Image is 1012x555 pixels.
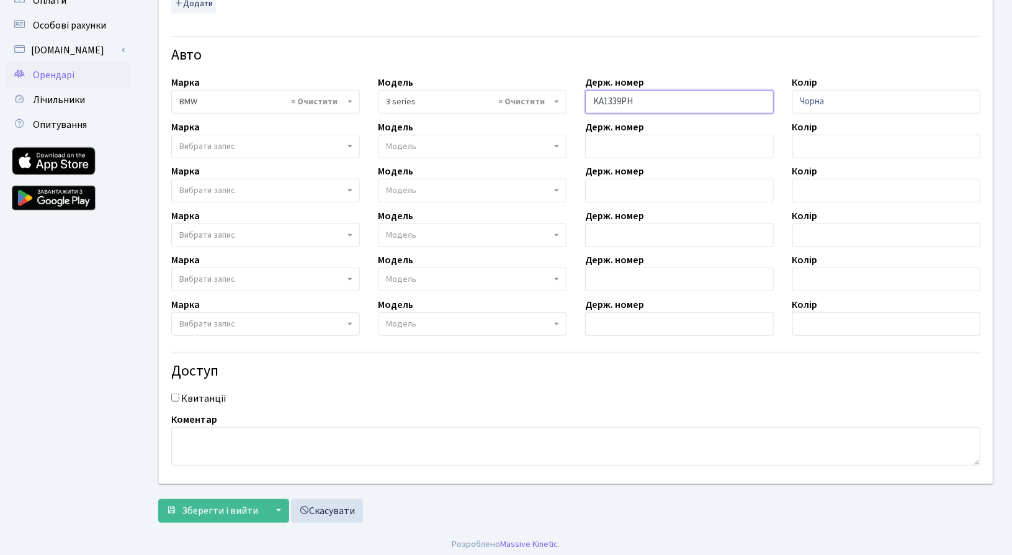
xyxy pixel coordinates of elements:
[792,164,818,179] label: Колір
[171,209,200,223] label: Марка
[378,75,414,90] label: Модель
[387,140,417,153] span: Модель
[33,118,87,132] span: Опитування
[501,538,558,551] a: Massive Kinetic
[171,412,217,427] label: Коментар
[585,253,644,268] label: Держ. номер
[6,38,130,63] a: [DOMAIN_NAME]
[378,90,567,114] span: 3 series
[33,19,106,32] span: Особові рахунки
[171,47,980,65] h4: Авто
[378,120,414,135] label: Модель
[33,93,85,107] span: Лічильники
[179,184,235,197] span: Вибрати запис
[585,164,644,179] label: Держ. номер
[171,363,980,381] h4: Доступ
[181,391,226,406] label: Квитанції
[387,229,417,241] span: Модель
[585,75,644,90] label: Держ. номер
[378,164,414,179] label: Модель
[182,504,258,518] span: Зберегти і вийти
[387,184,417,197] span: Модель
[452,538,560,551] div: Розроблено .
[179,229,235,241] span: Вибрати запис
[792,75,818,90] label: Колір
[292,96,338,108] span: Видалити всі елементи
[387,318,417,330] span: Модель
[792,209,818,223] label: Колір
[6,88,130,112] a: Лічильники
[6,13,130,38] a: Особові рахунки
[291,499,363,523] a: Скасувати
[792,297,818,312] label: Колір
[498,96,545,108] span: Видалити всі елементи
[6,63,130,88] a: Орендарі
[179,273,235,286] span: Вибрати запис
[585,297,644,312] label: Держ. номер
[171,297,200,312] label: Марка
[33,68,74,82] span: Орендарі
[6,112,130,137] a: Опитування
[378,209,414,223] label: Модель
[378,297,414,312] label: Модель
[158,499,266,523] button: Зберегти і вийти
[171,75,200,90] label: Марка
[387,96,552,108] span: 3 series
[171,90,360,114] span: BMW
[792,253,818,268] label: Колір
[179,140,235,153] span: Вибрати запис
[378,253,414,268] label: Модель
[792,120,818,135] label: Колір
[179,318,235,330] span: Вибрати запис
[387,273,417,286] span: Модель
[171,120,200,135] label: Марка
[171,253,200,268] label: Марка
[179,96,344,108] span: BMW
[171,164,200,179] label: Марка
[585,120,644,135] label: Держ. номер
[585,209,644,223] label: Держ. номер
